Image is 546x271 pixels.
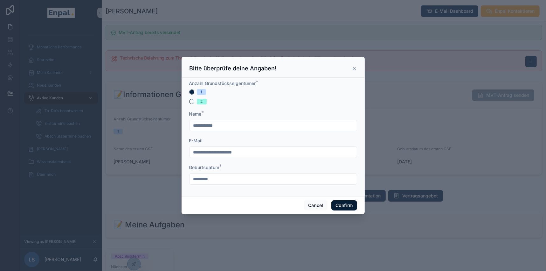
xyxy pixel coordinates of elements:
[304,200,328,210] button: Cancel
[189,165,219,170] span: Geburtsdatum
[189,81,256,86] span: Anzahl Grundstückseigentümer
[189,138,203,143] span: E-Mail
[201,89,202,95] div: 1
[190,65,277,72] h3: Bitte überprüfe deine Angaben!
[189,111,202,117] span: Name
[331,200,357,210] button: Confirm
[201,99,203,104] div: 2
